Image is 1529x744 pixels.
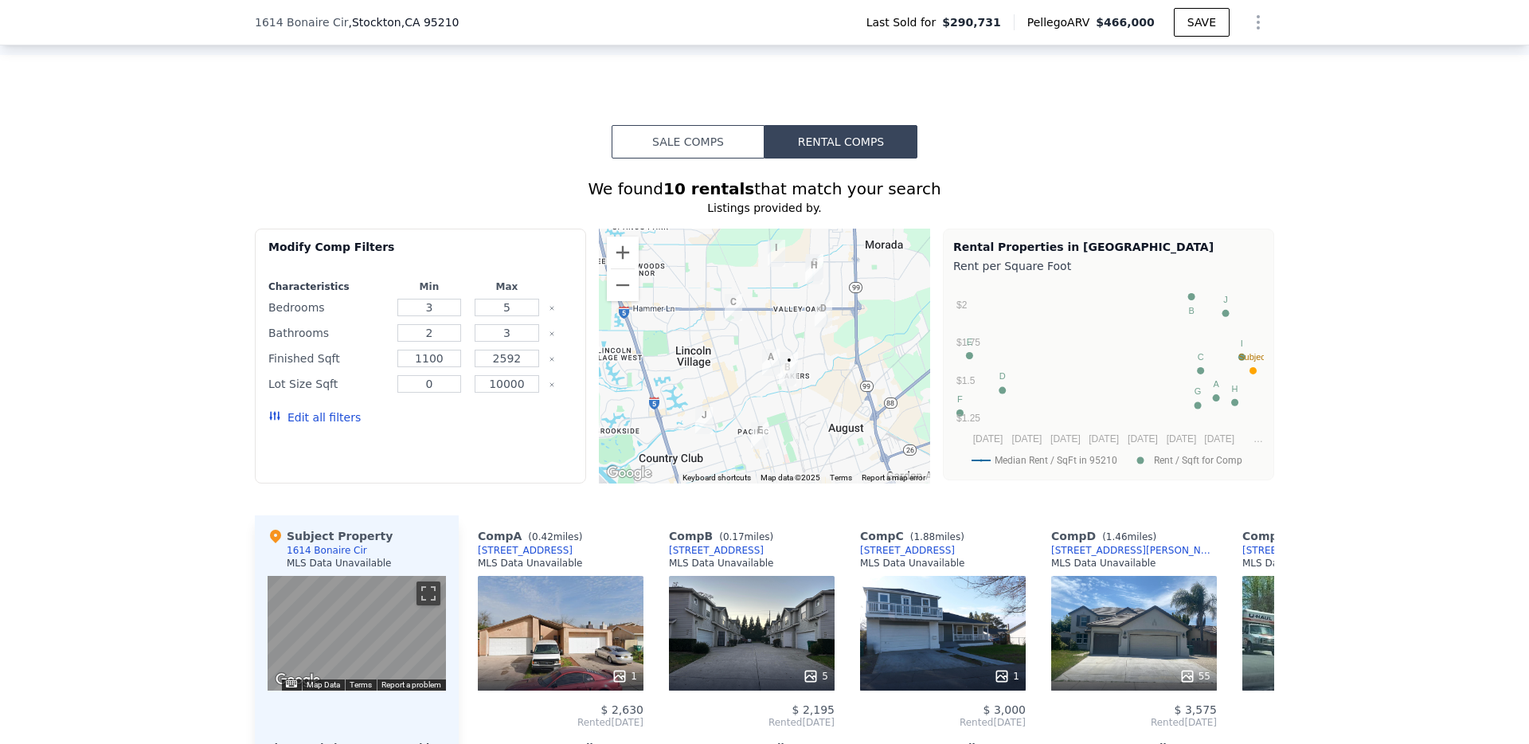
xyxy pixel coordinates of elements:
[349,14,459,30] span: , Stockton
[268,409,361,425] button: Edit all filters
[401,16,459,29] span: , CA 95210
[995,455,1117,466] text: Median Rent / SqFt in 95210
[612,125,764,159] button: Sale Comps
[669,544,764,557] div: [STREET_ADDRESS]
[478,544,573,557] a: [STREET_ADDRESS]
[1051,544,1217,557] a: [STREET_ADDRESS][PERSON_NAME]
[956,300,968,311] text: $2
[761,473,820,482] span: Map data ©2025
[779,359,796,386] div: 4533 Tortuga Ct
[255,200,1274,216] div: Listings provided by .
[268,239,573,268] div: Modify Comp Filters
[957,394,963,404] text: F
[1096,16,1155,29] span: $466,000
[381,680,441,689] a: Report a problem
[1241,339,1243,348] text: I
[860,557,965,570] div: MLS Data Unavailable
[695,407,713,434] div: 1646 Old Bridge Way
[416,581,440,605] button: Toggle fullscreen view
[549,356,555,362] button: Clear
[1096,531,1163,542] span: ( miles)
[806,254,823,281] div: 8910 GLACIER POINT LANE
[762,349,780,376] div: 4720 Greensboro Way
[751,422,768,449] div: 28 W Geary St
[522,531,589,542] span: ( miles)
[803,668,828,684] div: 5
[1106,531,1128,542] span: 1.46
[1242,6,1274,38] button: Show Options
[860,544,955,557] div: [STREET_ADDRESS]
[999,371,1006,381] text: D
[268,373,387,395] div: Lot Size Sqft
[603,463,655,484] img: Google
[1027,14,1097,30] span: Pellego ARV
[805,257,823,284] div: 8736 Glacier Point Dr
[1167,433,1197,444] text: [DATE]
[268,296,387,319] div: Bedrooms
[904,531,971,542] span: ( miles)
[1223,295,1228,304] text: J
[956,375,976,386] text: $1.5
[669,528,780,544] div: Comp B
[307,679,340,691] button: Map Data
[973,433,1003,444] text: [DATE]
[1195,386,1202,396] text: G
[603,463,655,484] a: Open this area in Google Maps (opens a new window)
[866,14,943,30] span: Last Sold for
[1242,557,1347,570] div: MLS Data Unavailable
[478,716,643,729] span: Rented [DATE]
[286,680,297,687] button: Keyboard shortcuts
[255,178,1274,200] div: We found that match your search
[682,472,751,484] button: Keyboard shortcuts
[255,14,349,30] span: 1614 Bonaire Cir
[1213,379,1219,389] text: A
[1089,433,1119,444] text: [DATE]
[607,269,639,301] button: Zoom out
[913,531,935,542] span: 1.88
[268,280,387,293] div: Characteristics
[1154,455,1242,466] text: Rent / Sqft for Comp
[478,528,589,544] div: Comp A
[956,413,980,424] text: $1.25
[350,680,372,689] a: Terms
[956,337,980,348] text: $1.75
[1242,528,1352,544] div: Comp E
[953,255,1264,277] div: Rent per Square Foot
[1128,433,1158,444] text: [DATE]
[1051,528,1163,544] div: Comp D
[1175,703,1217,716] span: $ 3,575
[1050,433,1081,444] text: [DATE]
[287,544,367,557] div: 1614 Bonaire Cir
[268,576,446,691] div: Map
[532,531,553,542] span: 0.42
[792,703,835,716] span: $ 2,195
[768,240,785,267] div: 9438 TUSCANY CIRCLE
[1242,544,1408,557] a: [STREET_ADDRESS][PERSON_NAME]
[994,668,1019,684] div: 1
[607,237,639,268] button: Zoom in
[1253,433,1263,444] text: …
[272,670,324,691] img: Google
[268,576,446,691] div: Street View
[549,331,555,337] button: Clear
[764,125,917,159] button: Rental Comps
[942,14,1001,30] span: $290,731
[860,716,1026,729] span: Rented [DATE]
[862,473,925,482] a: Report a map error
[1242,716,1408,729] span: Rented [DATE]
[471,280,543,293] div: Max
[780,352,798,379] div: 1614 Bonaire Cir
[393,280,465,293] div: Min
[478,557,583,570] div: MLS Data Unavailable
[549,305,555,311] button: Clear
[287,557,392,570] div: MLS Data Unavailable
[268,347,387,370] div: Finished Sqft
[1232,384,1238,394] text: H
[830,473,852,482] a: Terms
[1238,352,1268,362] text: Subject
[953,277,1264,476] div: A chart.
[967,337,972,347] text: E
[272,670,324,691] a: Open this area in Google Maps (opens a new window)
